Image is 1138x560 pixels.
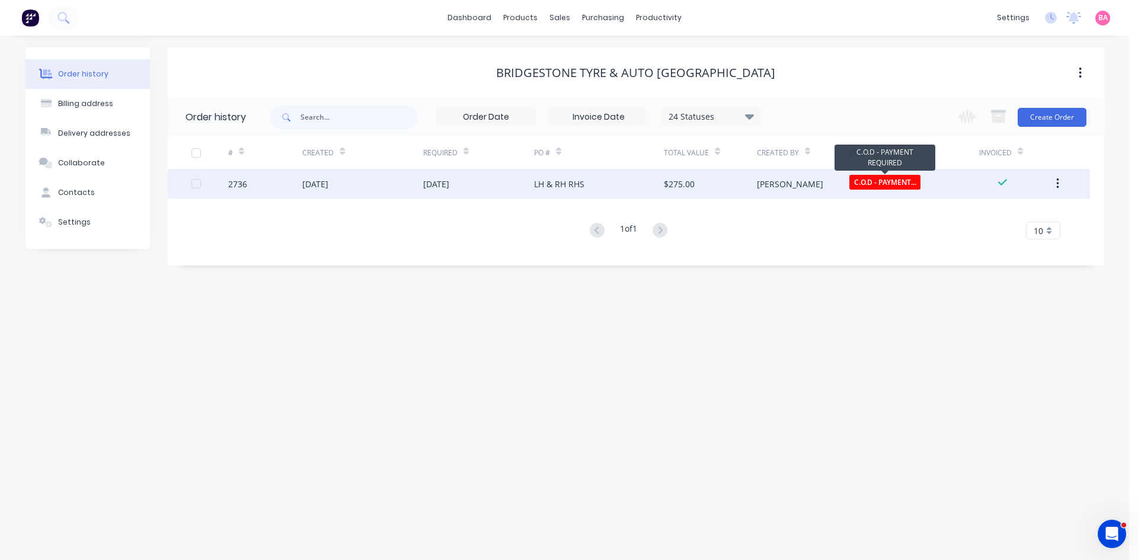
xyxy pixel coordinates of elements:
button: Billing address [25,89,150,119]
input: Invoice Date [549,108,648,126]
div: C.O.D - PAYMENT REQUIRED [835,145,935,171]
div: $275.00 [664,178,695,190]
div: [DATE] [423,178,449,190]
div: Created [302,136,423,169]
div: sales [544,9,576,27]
div: Contacts [58,187,95,198]
div: Total Value [664,148,709,158]
div: [DATE] [302,178,328,190]
div: PO # [534,148,550,158]
div: 1 of 1 [620,222,637,239]
div: Collaborate [58,158,105,168]
div: Bridgestone Tyre & Auto [GEOGRAPHIC_DATA] [496,66,775,80]
div: PO # [534,136,664,169]
div: Created By [757,148,799,158]
iframe: Intercom live chat [1098,520,1126,548]
div: # [228,136,302,169]
div: 24 Statuses [661,110,761,123]
img: Factory [21,9,39,27]
div: Settings [58,217,91,228]
div: Invoiced [979,148,1012,158]
button: Collaborate [25,148,150,178]
div: Required [423,148,458,158]
div: Billing address [58,98,113,109]
div: 2736 [228,178,247,190]
input: Search... [301,105,418,129]
div: Total Value [664,136,756,169]
span: C.O.D - PAYMENT... [849,175,920,190]
div: Created By [757,136,849,169]
span: 10 [1034,225,1043,237]
div: purchasing [576,9,630,27]
span: BA [1098,12,1108,23]
input: Order Date [436,108,536,126]
button: Settings [25,207,150,237]
div: settings [991,9,1035,27]
div: Required [423,136,535,169]
div: [PERSON_NAME] [757,178,823,190]
div: Order history [186,110,246,124]
button: Order history [25,59,150,89]
div: Delivery addresses [58,128,130,139]
div: productivity [630,9,688,27]
div: # [228,148,233,158]
button: Delivery addresses [25,119,150,148]
button: Contacts [25,178,150,207]
div: products [497,9,544,27]
div: Invoiced [979,136,1053,169]
div: Order history [58,69,108,79]
button: Create Order [1018,108,1086,127]
div: LH & RH RHS [534,178,584,190]
div: Status [849,136,979,169]
div: Created [302,148,334,158]
a: dashboard [442,9,497,27]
